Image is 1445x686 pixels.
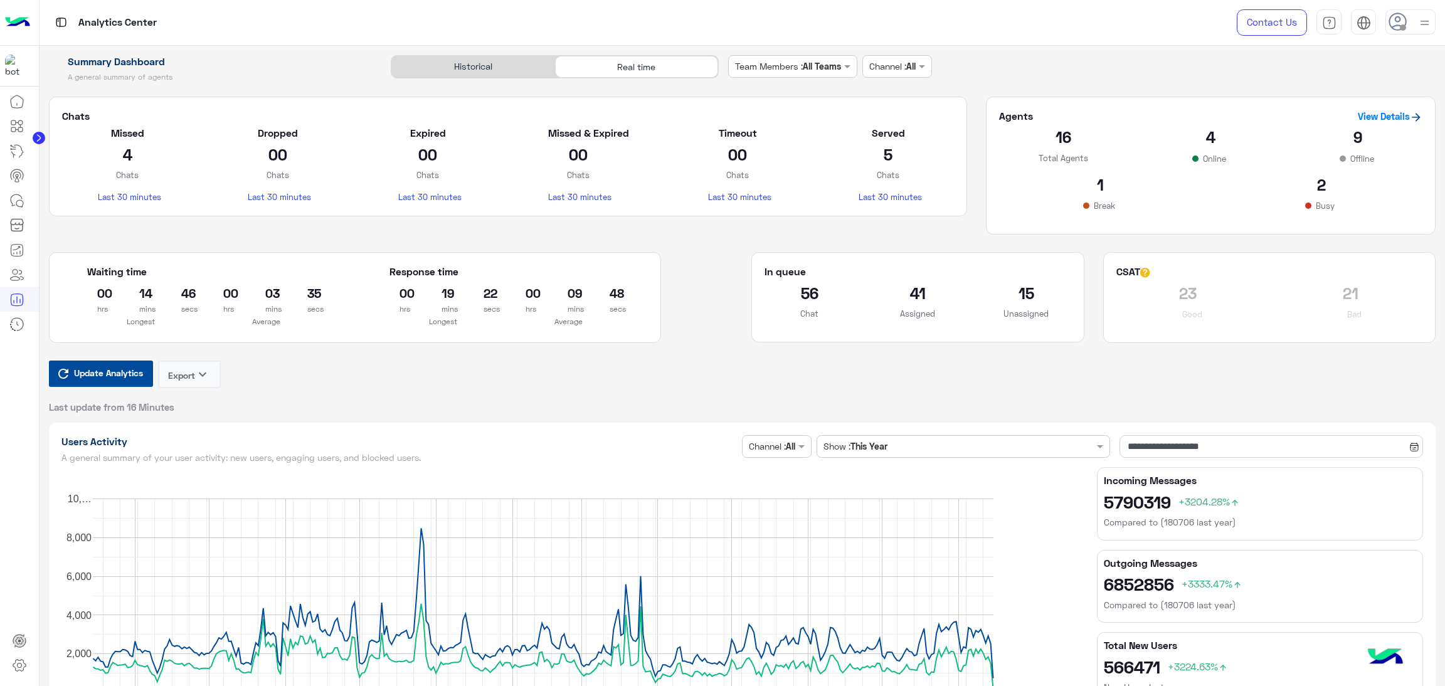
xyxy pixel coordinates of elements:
[307,303,309,315] p: secs
[484,303,485,315] p: secs
[213,315,320,328] p: Average
[1178,495,1240,507] span: +3204.28%
[98,169,157,181] p: Chats
[67,493,91,504] text: 10,…
[548,191,608,203] p: Last 30 minutes
[1116,265,1150,278] h5: CSAT
[1417,15,1432,31] img: profile
[1104,639,1416,652] h5: Total New Users
[181,303,183,315] p: secs
[398,144,458,164] h2: 00
[400,303,401,315] p: hrs
[1363,636,1407,680] img: hulul-logo.png
[1146,127,1275,147] h2: 4
[765,283,854,303] h2: 56
[526,303,527,315] p: hrs
[265,283,267,303] h2: 03
[87,315,194,328] p: Longest
[1316,9,1342,36] a: tab
[307,283,309,303] h2: 35
[1313,199,1337,212] p: Busy
[1104,492,1416,512] h2: 5790319
[139,283,141,303] h2: 14
[708,127,768,139] h5: Timeout
[398,127,458,139] h5: Expired
[548,169,608,181] p: Chats
[66,610,91,621] text: 4,000
[999,174,1202,194] h2: 1
[1345,308,1364,320] p: Bad
[49,55,377,68] h1: Summary Dashboard
[1104,557,1416,569] h5: Outgoing Messages
[248,169,307,181] p: Chats
[1116,283,1260,303] h2: 23
[1182,578,1242,589] span: +3333.47%
[66,571,91,582] text: 6,000
[389,315,497,328] p: Longest
[223,283,225,303] h2: 00
[1091,199,1118,212] p: Break
[982,283,1071,303] h2: 15
[181,283,183,303] h2: 46
[248,144,307,164] h2: 00
[765,307,854,320] p: Chat
[1279,283,1422,303] h2: 21
[999,152,1128,164] p: Total Agents
[526,283,527,303] h2: 00
[61,435,738,448] h1: Users Activity
[223,303,225,315] p: hrs
[999,127,1128,147] h2: 16
[484,283,485,303] h2: 22
[87,265,320,278] h5: Waiting time
[859,127,918,139] h5: Served
[1200,152,1229,165] p: Online
[5,9,30,36] img: Logo
[62,110,954,122] h5: Chats
[442,283,443,303] h2: 19
[548,144,608,164] h2: 00
[568,303,569,315] p: mins
[5,55,28,77] img: 1403182699927242
[1104,574,1416,594] h2: 6852856
[1104,516,1416,529] h6: Compared to (180706 last year)
[1237,9,1307,36] a: Contact Us
[1104,474,1416,487] h5: Incoming Messages
[97,303,99,315] p: hrs
[708,191,768,203] p: Last 30 minutes
[389,265,458,278] h5: Response time
[1358,110,1422,122] a: View Details
[97,283,99,303] h2: 00
[516,315,623,328] p: Average
[1168,660,1228,672] span: +3224.63%
[610,303,611,315] p: secs
[999,110,1033,122] h5: Agents
[400,283,401,303] h2: 00
[391,56,554,78] div: Historical
[49,361,153,387] button: Update Analytics
[708,144,768,164] h2: 00
[765,265,806,278] h5: In queue
[49,72,377,82] h5: A general summary of agents
[66,648,91,659] text: 2,000
[708,169,768,181] p: Chats
[61,453,738,463] h5: A general summary of your user activity: new users, engaging users, and blocked users.
[265,303,267,315] p: mins
[398,169,458,181] p: Chats
[442,303,443,315] p: mins
[1322,16,1336,30] img: tab
[982,307,1071,320] p: Unassigned
[873,283,963,303] h2: 41
[248,191,307,203] p: Last 30 minutes
[71,364,146,381] span: Update Analytics
[555,56,718,78] div: Real time
[548,127,608,139] h5: Missed & Expired
[49,401,174,413] span: Last update from 16 Minutes
[1180,308,1205,320] p: Good
[53,14,69,30] img: tab
[248,127,307,139] h5: Dropped
[139,303,141,315] p: mins
[610,283,611,303] h2: 48
[398,191,458,203] p: Last 30 minutes
[195,367,210,382] i: keyboard_arrow_down
[859,191,918,203] p: Last 30 minutes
